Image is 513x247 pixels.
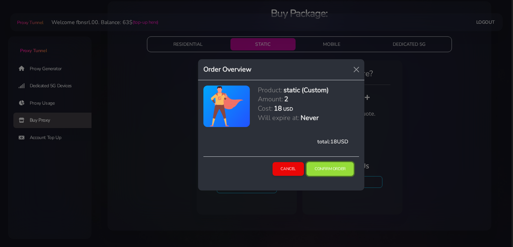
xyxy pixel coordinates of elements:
[284,95,288,104] h5: 2
[351,64,362,75] button: Close
[284,86,329,95] h5: static (Custom)
[317,138,348,145] span: total: USD
[258,95,283,104] h5: Amount:
[307,162,354,176] button: Confirm Order
[274,104,282,113] h5: 18
[258,104,273,113] h5: Cost:
[283,106,293,112] h6: USD
[273,162,304,176] button: Cancel
[301,113,319,122] h5: Never
[330,138,337,145] span: 18
[258,86,282,95] h5: Product:
[258,113,299,122] h5: Will expire at:
[209,86,244,127] img: antenna.png
[203,65,251,75] h5: Order Overview
[481,215,505,239] iframe: Webchat Widget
